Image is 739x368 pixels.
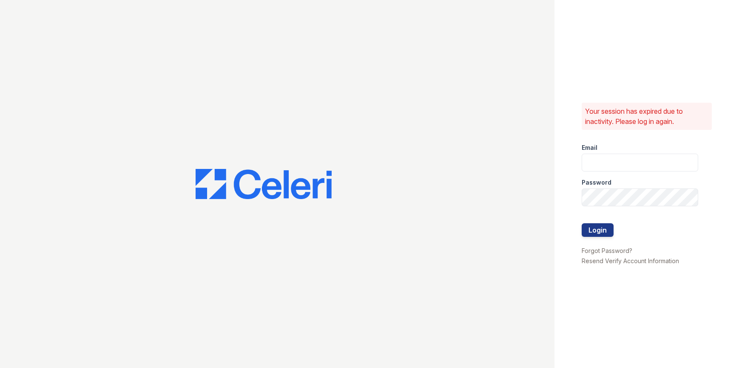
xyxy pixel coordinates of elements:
label: Email [582,143,597,152]
a: Resend Verify Account Information [582,257,679,264]
img: CE_Logo_Blue-a8612792a0a2168367f1c8372b55b34899dd931a85d93a1a3d3e32e68fde9ad4.png [196,169,332,199]
button: Login [582,223,614,237]
a: Forgot Password? [582,247,632,254]
label: Password [582,178,611,187]
p: Your session has expired due to inactivity. Please log in again. [585,106,709,126]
